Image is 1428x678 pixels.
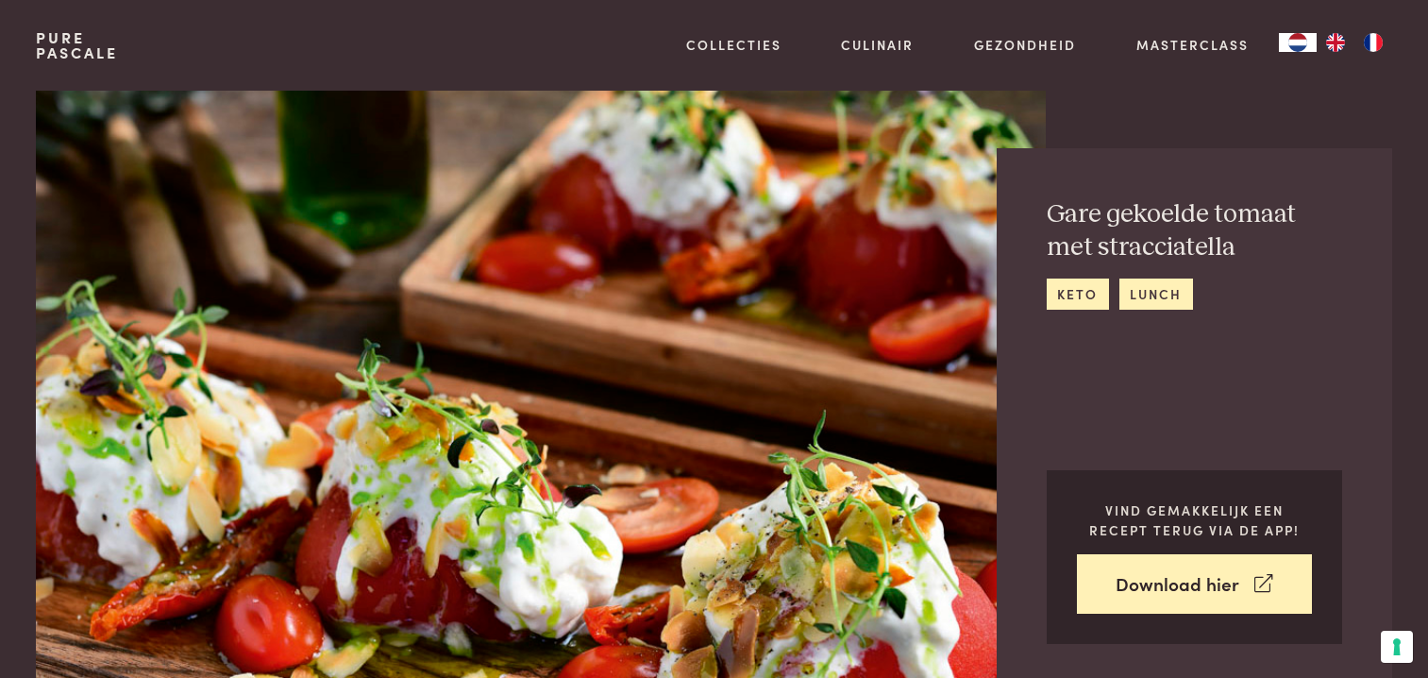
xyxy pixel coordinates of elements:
[1317,33,1354,52] a: EN
[1354,33,1392,52] a: FR
[686,35,781,55] a: Collecties
[1047,198,1342,263] h2: Gare gekoelde tomaat met stracciatella
[1077,554,1312,614] a: Download hier
[36,30,118,60] a: PurePascale
[1047,279,1109,310] a: keto
[1279,33,1317,52] div: Language
[974,35,1076,55] a: Gezondheid
[1381,631,1413,663] button: Uw voorkeuren voor toestemming voor trackingtechnologieën
[841,35,914,55] a: Culinair
[1279,33,1392,52] aside: Language selected: Nederlands
[1136,35,1249,55] a: Masterclass
[1077,500,1312,539] p: Vind gemakkelijk een recept terug via de app!
[1317,33,1392,52] ul: Language list
[1119,279,1193,310] a: lunch
[1279,33,1317,52] a: NL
